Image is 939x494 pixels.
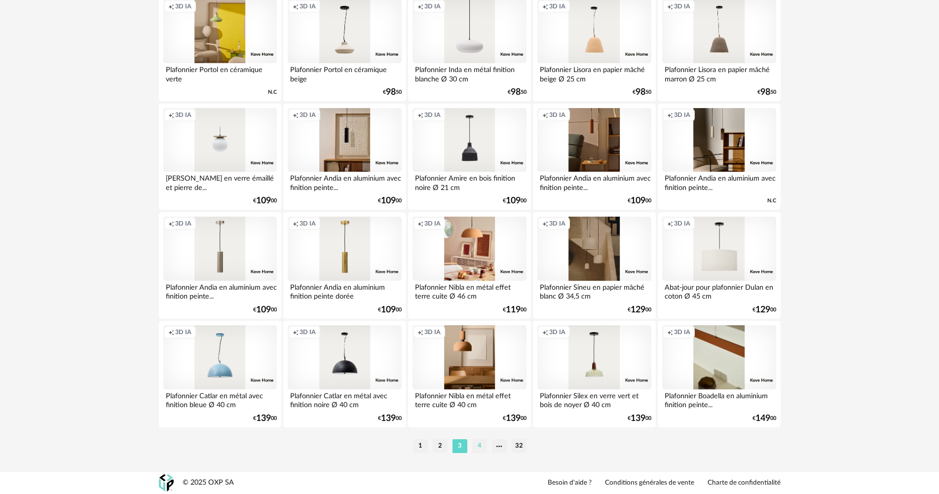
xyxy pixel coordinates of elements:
[256,306,271,313] span: 109
[658,212,780,319] a: Creation icon 3D IA Abat-jour pour plafonnier Dulan en coton Ø 45 cm €12900
[752,415,776,422] div: € 00
[667,111,673,119] span: Creation icon
[752,306,776,313] div: € 00
[549,328,565,336] span: 3D IA
[163,63,277,83] div: Plafonnier Portol en céramique verte
[757,89,776,96] div: € 50
[175,328,191,336] span: 3D IA
[631,306,645,313] span: 129
[408,321,530,427] a: Creation icon 3D IA Plafonnier Nibla en métal effet terre cuite Ø 40 cm €13900
[383,89,402,96] div: € 50
[283,321,406,427] a: Creation icon 3D IA Plafonnier Catlar en métal avec finition noire Ø 40 cm €13900
[452,439,467,453] li: 3
[628,306,651,313] div: € 00
[417,2,423,10] span: Creation icon
[667,220,673,228] span: Creation icon
[413,281,526,301] div: Plafonnier Nibla en métal effet terre cuite Ø 46 cm
[175,220,191,228] span: 3D IA
[424,220,441,228] span: 3D IA
[662,63,776,83] div: Plafonnier Lisora en papier mâché marron Ø 25 cm
[631,197,645,204] span: 109
[537,63,651,83] div: Plafonnier Lisora en papier mâché beige Ø 25 cm
[408,104,530,210] a: Creation icon 3D IA Plafonnier Amire en bois finition noire Ø 21 cm €10900
[417,111,423,119] span: Creation icon
[283,212,406,319] a: Creation icon 3D IA Plafonnier Andia en aluminium finition peinte dorée €10900
[381,306,396,313] span: 109
[175,111,191,119] span: 3D IA
[503,415,526,422] div: € 00
[542,328,548,336] span: Creation icon
[628,197,651,204] div: € 00
[533,104,655,210] a: Creation icon 3D IA Plafonnier Andia en aluminium avec finition peinte... €10900
[658,321,780,427] a: Creation icon 3D IA Plafonnier Boadella en aluminium finition peinte... €14900
[293,220,299,228] span: Creation icon
[163,389,277,409] div: Plafonnier Catlar en métal avec finition bleue Ø 40 cm
[605,479,694,488] a: Conditions générales de vente
[253,197,277,204] div: € 00
[760,89,770,96] span: 98
[283,104,406,210] a: Creation icon 3D IA Plafonnier Andia en aluminium avec finition peinte... €10900
[424,328,441,336] span: 3D IA
[662,389,776,409] div: Plafonnier Boadella en aluminium finition peinte...
[628,415,651,422] div: € 00
[381,415,396,422] span: 139
[511,89,521,96] span: 98
[168,220,174,228] span: Creation icon
[472,439,487,453] li: 4
[424,111,441,119] span: 3D IA
[662,281,776,301] div: Abat-jour pour plafonnier Dulan en coton Ø 45 cm
[636,89,645,96] span: 98
[417,328,423,336] span: Creation icon
[378,306,402,313] div: € 00
[633,89,651,96] div: € 50
[533,321,655,427] a: Creation icon 3D IA Plafonnier Silex en verre vert et bois de noyer Ø 40 cm €13900
[503,197,526,204] div: € 00
[537,281,651,301] div: Plafonnier Sineu en papier mâché blanc Ø 34,5 cm
[708,479,781,488] a: Charte de confidentialité
[256,197,271,204] span: 109
[658,104,780,210] a: Creation icon 3D IA Plafonnier Andia en aluminium avec finition peinte... N.C
[253,415,277,422] div: € 00
[288,389,401,409] div: Plafonnier Catlar en métal avec finition noire Ø 40 cm
[163,172,277,191] div: [PERSON_NAME] en verre émaillé et pierre de...
[631,415,645,422] span: 139
[417,220,423,228] span: Creation icon
[159,474,174,492] img: OXP
[159,104,281,210] a: Creation icon 3D IA [PERSON_NAME] en verre émaillé et pierre de... €10900
[168,328,174,336] span: Creation icon
[549,220,565,228] span: 3D IA
[512,439,526,453] li: 32
[542,220,548,228] span: Creation icon
[168,111,174,119] span: Creation icon
[549,2,565,10] span: 3D IA
[674,328,690,336] span: 3D IA
[300,220,316,228] span: 3D IA
[175,2,191,10] span: 3D IA
[293,2,299,10] span: Creation icon
[433,439,448,453] li: 2
[548,479,592,488] a: Besoin d'aide ?
[159,321,281,427] a: Creation icon 3D IA Plafonnier Catlar en métal avec finition bleue Ø 40 cm €13900
[413,389,526,409] div: Plafonnier Nibla en métal effet terre cuite Ø 40 cm
[413,63,526,83] div: Plafonnier Inda en métal finition blanche Ø 30 cm
[300,111,316,119] span: 3D IA
[662,172,776,191] div: Plafonnier Andia en aluminium avec finition peinte...
[674,111,690,119] span: 3D IA
[300,2,316,10] span: 3D IA
[506,197,521,204] span: 109
[506,306,521,313] span: 119
[767,197,776,204] span: N.C
[288,63,401,83] div: Plafonnier Portol en céramique beige
[667,328,673,336] span: Creation icon
[755,306,770,313] span: 129
[674,220,690,228] span: 3D IA
[288,172,401,191] div: Plafonnier Andia en aluminium avec finition peinte...
[159,212,281,319] a: Creation icon 3D IA Plafonnier Andia en aluminium avec finition peinte... €10900
[508,89,526,96] div: € 50
[256,415,271,422] span: 139
[424,2,441,10] span: 3D IA
[549,111,565,119] span: 3D IA
[378,415,402,422] div: € 00
[533,212,655,319] a: Creation icon 3D IA Plafonnier Sineu en papier mâché blanc Ø 34,5 cm €12900
[163,281,277,301] div: Plafonnier Andia en aluminium avec finition peinte...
